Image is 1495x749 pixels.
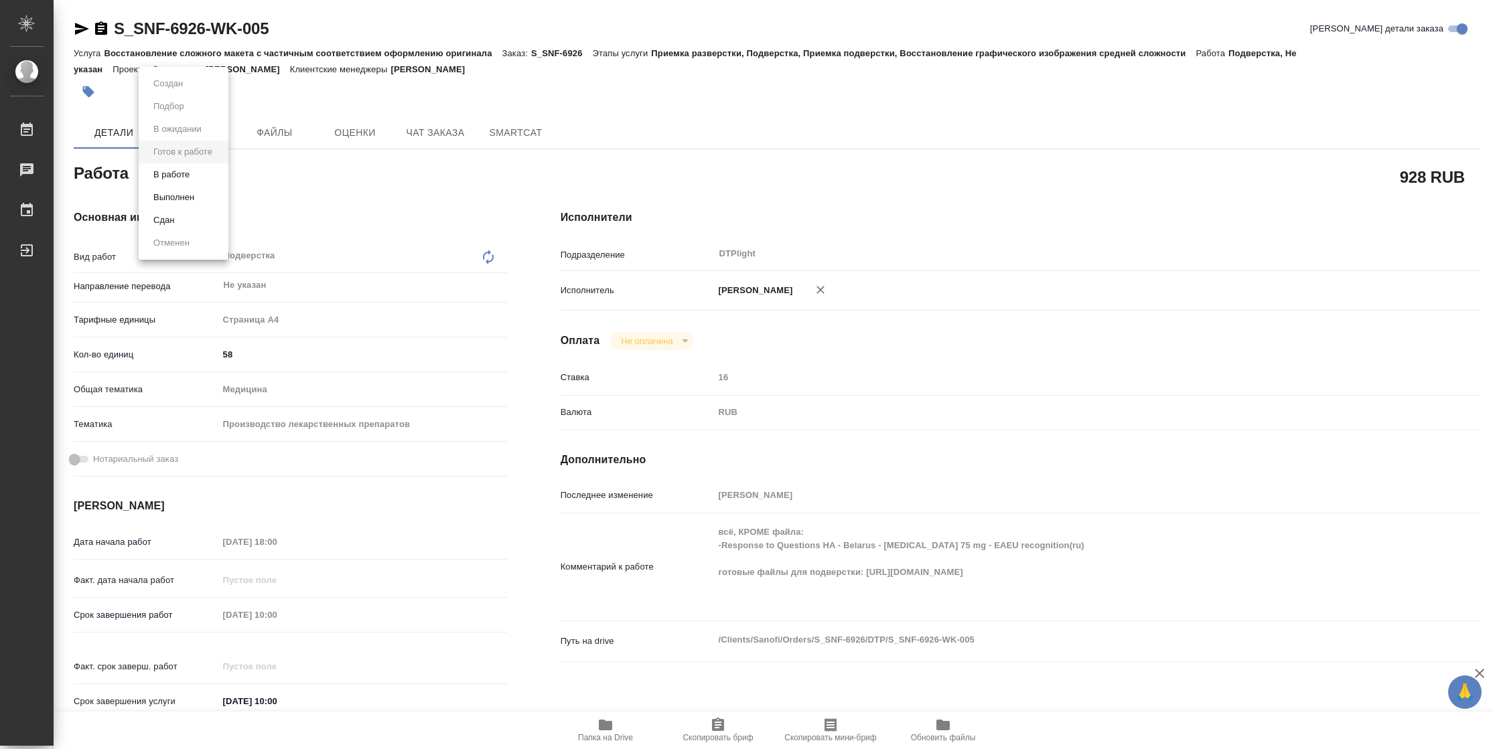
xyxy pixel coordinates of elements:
[149,236,194,250] button: Отменен
[149,76,187,91] button: Создан
[149,190,198,205] button: Выполнен
[149,213,178,228] button: Сдан
[149,99,188,114] button: Подбор
[149,145,216,159] button: Готов к работе
[149,122,206,137] button: В ожидании
[149,167,194,182] button: В работе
